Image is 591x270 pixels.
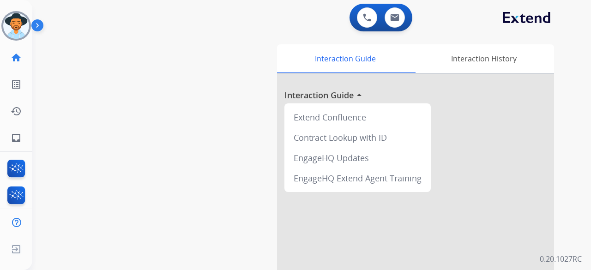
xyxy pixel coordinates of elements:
div: EngageHQ Updates [288,148,427,168]
div: Extend Confluence [288,107,427,127]
mat-icon: inbox [11,132,22,144]
mat-icon: list_alt [11,79,22,90]
p: 0.20.1027RC [540,253,582,264]
div: Interaction Guide [277,44,413,73]
div: Interaction History [413,44,554,73]
mat-icon: history [11,106,22,117]
div: Contract Lookup with ID [288,127,427,148]
div: EngageHQ Extend Agent Training [288,168,427,188]
img: avatar [3,13,29,39]
mat-icon: home [11,52,22,63]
